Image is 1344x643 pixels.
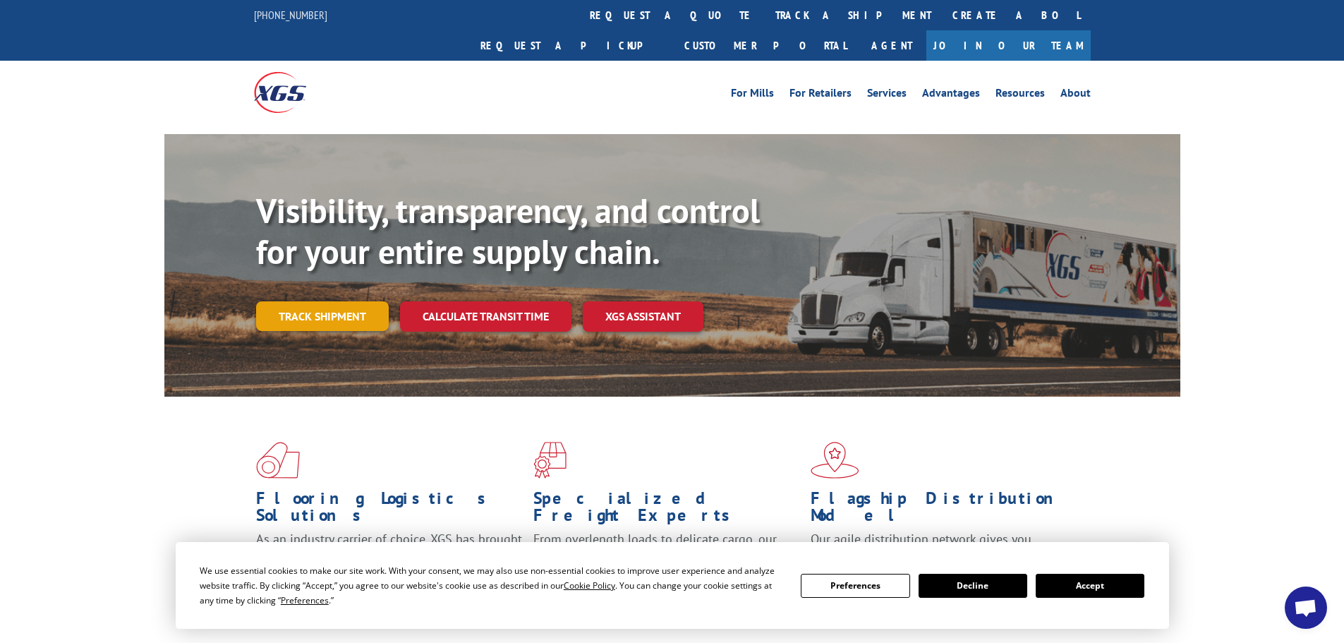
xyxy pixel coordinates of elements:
a: For Retailers [789,88,852,103]
button: Preferences [801,574,909,598]
a: Resources [995,88,1045,103]
h1: Specialized Freight Experts [533,490,800,531]
a: Agent [857,30,926,61]
a: [PHONE_NUMBER] [254,8,327,22]
a: Track shipment [256,301,389,331]
a: Advantages [922,88,980,103]
a: For Mills [731,88,774,103]
a: Request a pickup [470,30,674,61]
a: XGS ASSISTANT [583,301,703,332]
a: Calculate transit time [400,301,571,332]
a: Join Our Team [926,30,1091,61]
p: From overlength loads to delicate cargo, our experienced staff knows the best way to move your fr... [533,531,800,594]
a: About [1060,88,1091,103]
img: xgs-icon-total-supply-chain-intelligence-red [256,442,300,479]
span: As an industry carrier of choice, XGS has brought innovation and dedication to flooring logistics... [256,531,522,581]
span: Cookie Policy [564,579,615,591]
a: Customer Portal [674,30,857,61]
div: Open chat [1285,587,1327,629]
div: We use essential cookies to make our site work. With your consent, we may also use non-essential ... [200,563,784,608]
img: xgs-icon-focused-on-flooring-red [533,442,567,479]
div: Cookie Consent Prompt [176,542,1169,629]
img: xgs-icon-flagship-distribution-model-red [811,442,859,479]
span: Preferences [281,594,329,606]
span: Our agile distribution network gives you nationwide inventory management on demand. [811,531,1070,564]
a: Services [867,88,907,103]
b: Visibility, transparency, and control for your entire supply chain. [256,188,760,273]
h1: Flagship Distribution Model [811,490,1077,531]
button: Accept [1036,574,1144,598]
h1: Flooring Logistics Solutions [256,490,523,531]
button: Decline [919,574,1027,598]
